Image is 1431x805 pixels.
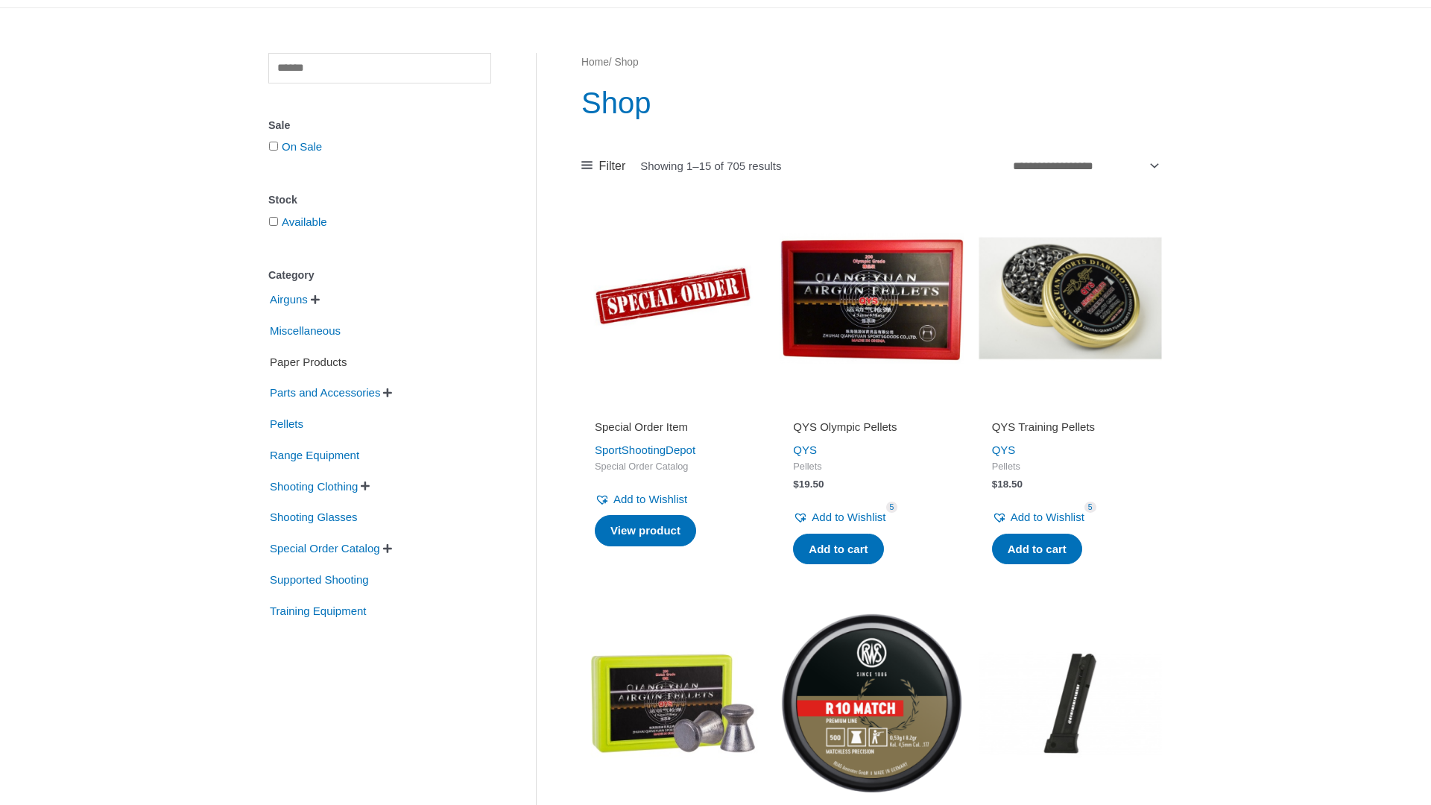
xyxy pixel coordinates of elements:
a: QYS Training Pellets [992,420,1149,440]
span:  [311,294,320,305]
a: Read more about “Special Order Item” [595,515,696,546]
h1: Shop [581,82,1162,124]
span: 5 [1084,502,1096,513]
img: X-Esse 10 Shot Magazine [979,611,1162,795]
span: Airguns [268,287,309,312]
a: SportShootingDepot [595,443,695,456]
h2: QYS Olympic Pellets [793,420,950,435]
a: Airguns [268,292,309,305]
h2: QYS Training Pellets [992,420,1149,435]
a: Supported Shooting [268,572,370,585]
span: Add to Wishlist [812,511,885,523]
span: Add to Wishlist [613,493,687,505]
img: RWS R10 Match [780,611,963,795]
a: Home [581,57,609,68]
div: Category [268,265,491,286]
bdi: 18.50 [992,479,1023,490]
select: Shop order [1007,154,1162,178]
span: Shooting Glasses [268,505,359,530]
span: Paper Products [268,350,348,375]
h2: Special Order Item [595,420,751,435]
bdi: 19.50 [793,479,824,490]
iframe: Customer reviews powered by Trustpilot [595,399,751,417]
a: Available [282,215,327,228]
span: Pellets [992,461,1149,473]
input: On Sale [269,142,278,151]
div: Stock [268,189,491,211]
a: Add to Wishlist [595,489,687,510]
span: Supported Shooting [268,567,370,593]
a: QYS [992,443,1016,456]
span: Add to Wishlist [1011,511,1084,523]
img: QYS Olympic Pellets [780,206,963,390]
span: Parts and Accessories [268,380,382,405]
a: Add to cart: “QYS Olympic Pellets” [793,534,883,565]
iframe: Customer reviews powered by Trustpilot [793,399,950,417]
div: Sale [268,115,491,136]
a: Parts and Accessories [268,385,382,398]
a: Miscellaneous [268,323,342,336]
a: QYS [793,443,817,456]
span:  [383,543,392,554]
img: Special Order Item [581,206,765,390]
a: On Sale [282,140,322,153]
img: QYS Match Pellets [581,611,765,795]
span: Training Equipment [268,599,368,624]
a: Training Equipment [268,603,368,616]
span: Special Order Catalog [595,461,751,473]
p: Showing 1–15 of 705 results [640,160,781,171]
a: Pellets [268,417,305,429]
span: Special Order Catalog [268,536,382,561]
a: Special Order Item [595,420,751,440]
span: Pellets [793,461,950,473]
span: Filter [599,155,626,177]
a: QYS Olympic Pellets [793,420,950,440]
a: Range Equipment [268,448,361,461]
span: Pellets [268,411,305,437]
span:  [361,481,370,491]
a: Shooting Clothing [268,479,359,491]
a: Shooting Glasses [268,510,359,523]
iframe: Customer reviews powered by Trustpilot [992,399,1149,417]
img: QYS Training Pellets [979,206,1162,390]
input: Available [269,217,278,226]
span:  [383,388,392,398]
span: $ [992,479,998,490]
span: $ [793,479,799,490]
a: Add to cart: “QYS Training Pellets” [992,534,1082,565]
span: Miscellaneous [268,318,342,344]
a: Filter [581,155,625,177]
a: Add to Wishlist [793,507,885,528]
nav: Breadcrumb [581,53,1162,72]
a: Paper Products [268,354,348,367]
a: Add to Wishlist [992,507,1084,528]
span: Range Equipment [268,443,361,468]
span: Shooting Clothing [268,474,359,499]
a: Special Order Catalog [268,541,382,554]
span: 5 [886,502,898,513]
